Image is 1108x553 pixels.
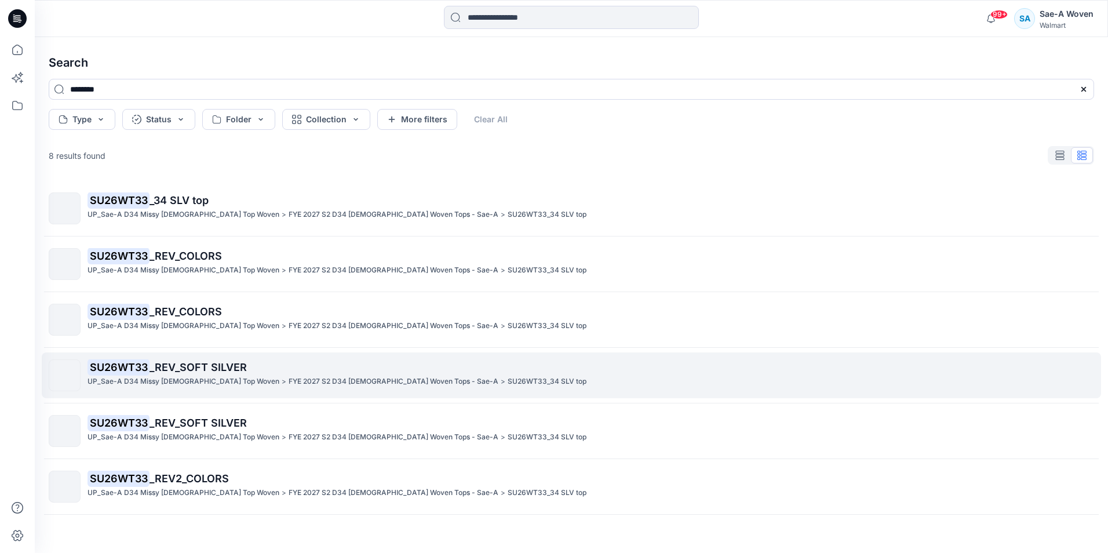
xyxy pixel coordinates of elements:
span: 99+ [990,10,1008,19]
mark: SU26WT33 [88,192,150,208]
p: SU26WT33_34 SLV top [508,431,586,443]
span: _REV_COLORS [150,250,222,262]
p: > [282,209,286,221]
button: Collection [282,109,370,130]
p: > [501,376,505,388]
button: Folder [202,109,275,130]
p: > [282,376,286,388]
button: More filters [377,109,457,130]
p: SU26WT33_34 SLV top [508,209,586,221]
span: _REV2_COLORS [150,472,229,485]
p: > [282,320,286,332]
p: > [282,264,286,276]
div: Sae-A Woven [1040,7,1094,21]
p: FYE 2027 S2 D34 Ladies Woven Tops - Sae-A [289,209,498,221]
span: _REV_COLORS [150,305,222,318]
p: FYE 2027 S2 D34 Ladies Woven Tops - Sae-A [289,320,498,332]
p: > [501,487,505,499]
p: > [501,431,505,443]
p: > [501,264,505,276]
p: SU26WT33_34 SLV top [508,487,586,499]
p: UP_Sae-A D34 Missy Ladies Top Woven [88,487,279,499]
span: _REV_SOFT SILVER [150,361,247,373]
a: SU26WT33_REV_COLORSUP_Sae-A D34 Missy [DEMOGRAPHIC_DATA] Top Woven>FYE 2027 S2 D34 [DEMOGRAPHIC_D... [42,297,1101,343]
h4: Search [39,46,1103,79]
button: Status [122,109,195,130]
p: 8 results found [49,150,105,162]
p: > [282,431,286,443]
mark: SU26WT33 [88,359,150,375]
p: UP_Sae-A D34 Missy Ladies Top Woven [88,376,279,388]
a: SU26WT33_REV_SOFT SILVERUP_Sae-A D34 Missy [DEMOGRAPHIC_DATA] Top Woven>FYE 2027 S2 D34 [DEMOGRAP... [42,408,1101,454]
mark: SU26WT33 [88,248,150,264]
p: FYE 2027 S2 D34 Ladies Woven Tops - Sae-A [289,431,498,443]
p: SU26WT33_34 SLV top [508,264,586,276]
p: UP_Sae-A D34 Missy Ladies Top Woven [88,209,279,221]
mark: SU26WT33 [88,414,150,431]
p: > [282,487,286,499]
span: _34 SLV top [150,194,209,206]
mark: SU26WT33 [88,303,150,319]
p: UP_Sae-A D34 Missy Ladies Top Woven [88,264,279,276]
p: FYE 2027 S2 D34 Ladies Woven Tops - Sae-A [289,487,498,499]
p: UP_Sae-A D34 Missy Ladies Top Woven [88,431,279,443]
mark: SU26WT33 [88,470,150,486]
a: SU26WT33_34 SLV topUP_Sae-A D34 Missy [DEMOGRAPHIC_DATA] Top Woven>FYE 2027 S2 D34 [DEMOGRAPHIC_D... [42,185,1101,231]
a: SU26WT33_REV_COLORSUP_Sae-A D34 Missy [DEMOGRAPHIC_DATA] Top Woven>FYE 2027 S2 D34 [DEMOGRAPHIC_D... [42,241,1101,287]
a: SU26WT33_REV2_COLORSUP_Sae-A D34 Missy [DEMOGRAPHIC_DATA] Top Woven>FYE 2027 S2 D34 [DEMOGRAPHIC_... [42,464,1101,510]
a: SU26WT33_REV_SOFT SILVERUP_Sae-A D34 Missy [DEMOGRAPHIC_DATA] Top Woven>FYE 2027 S2 D34 [DEMOGRAP... [42,352,1101,398]
p: > [501,320,505,332]
p: > [501,209,505,221]
p: FYE 2027 S2 D34 Ladies Woven Tops - Sae-A [289,376,498,388]
p: FYE 2027 S2 D34 Ladies Woven Tops - Sae-A [289,264,498,276]
button: Type [49,109,115,130]
div: Walmart [1040,21,1094,30]
p: SU26WT33_34 SLV top [508,320,586,332]
p: SU26WT33_34 SLV top [508,376,586,388]
span: _REV_SOFT SILVER [150,417,247,429]
p: UP_Sae-A D34 Missy Ladies Top Woven [88,320,279,332]
div: SA [1014,8,1035,29]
